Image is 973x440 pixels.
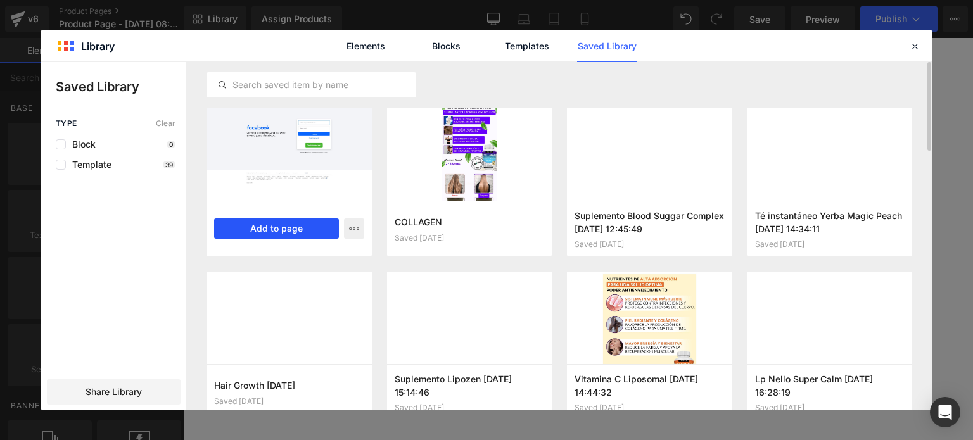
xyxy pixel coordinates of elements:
[416,30,476,62] a: Blocks
[214,397,364,406] div: Saved [DATE]
[755,372,905,398] h3: Lp Nello Super Calm [DATE] 16:28:19
[530,210,640,241] button: Add To Cart
[66,139,96,149] span: Block
[336,30,396,62] a: Elements
[395,403,545,412] div: Saved [DATE]
[405,38,766,68] a: ASHWAGANDHA KSM 66 - ELIMINA EL ESTRÉS Y EL [MEDICAL_DATA]
[26,265,93,332] a: ASHWAGANDHA KSM 66 - ELIMINA EL ESTRÉS Y EL CORTISOL
[56,119,77,128] span: Type
[575,372,725,398] h3: Vitamina C Liposomal [DATE] 14:44:32
[575,403,725,412] div: Saved [DATE]
[66,160,111,170] span: Template
[755,209,905,235] h3: Té instantáneo Yerba Magic Peach [DATE] 14:34:11
[405,163,766,179] label: Quantity
[575,209,725,235] h3: Suplemento Blood Suggar Complex [DATE] 12:45:49
[214,379,364,392] h3: Hair Growth [DATE]
[589,73,647,92] span: $84,900.00
[56,77,186,96] p: Saved Library
[395,234,545,242] div: Saved [DATE]
[575,240,725,249] div: Saved [DATE]
[207,77,416,92] input: Search saved item by name
[930,397,960,427] div: Open Intercom Messenger
[577,30,637,62] a: Saved Library
[97,38,314,255] img: ASHWAGANDHA KSM 66 - ELIMINA EL ESTRÉS Y EL CORTISOL
[163,161,175,168] p: 39
[235,35,325,50] span: Assign a product
[395,215,545,229] h3: COLLAGEN
[167,141,175,148] p: 0
[418,127,484,153] span: Default Title
[549,218,621,233] span: Add To Cart
[755,240,905,249] div: Saved [DATE]
[26,265,89,329] img: ASHWAGANDHA KSM 66 - ELIMINA EL ESTRÉS Y EL CORTISOL
[395,372,545,398] h3: Suplemento Lipozen [DATE] 15:14:46
[523,75,583,89] span: $129,900.00
[755,403,905,412] div: Saved [DATE]
[214,218,339,239] button: Add to page
[235,35,580,51] span: and use this template to present it on live store
[497,30,557,62] a: Templates
[86,386,142,398] span: Share Library
[405,111,766,126] label: Title
[156,119,175,128] span: Clear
